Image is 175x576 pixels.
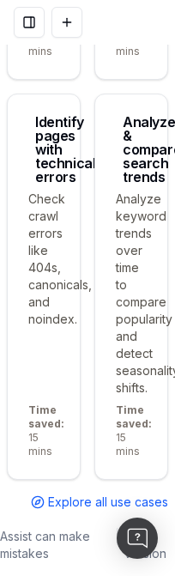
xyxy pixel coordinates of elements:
span: Time saved: [28,403,64,430]
span: Time saved: [116,403,152,430]
p: 15 mins [116,403,152,458]
div: Open Intercom Messenger [117,518,158,559]
p: Check crawl errors like 404s, canonicals, and noindex. [28,191,59,397]
div: Identify pages with technical errors [35,115,95,184]
p: 15 mins [28,403,64,458]
p: Analyze keyword trends over time to compare popularity and detect seasonality shifts. [116,191,147,397]
span: Explore all use cases [48,494,168,511]
a: Explore all use cases [31,494,168,511]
